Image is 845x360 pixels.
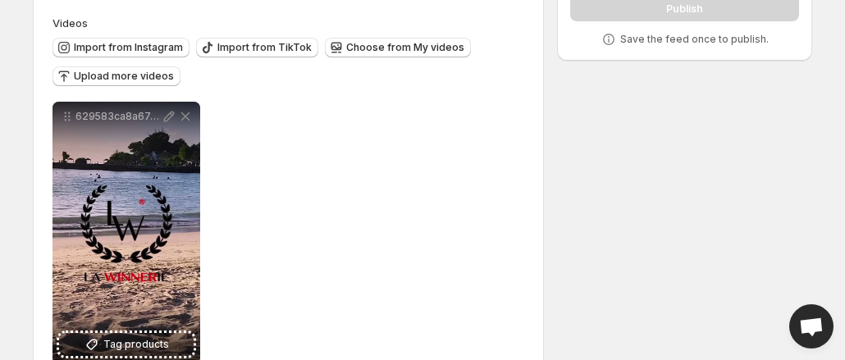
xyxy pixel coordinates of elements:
p: Save the feed once to publish. [620,33,769,46]
p: 629583ca8a67403587bbbf1bb049dd25 [75,110,161,123]
button: Import from TikTok [196,38,318,57]
button: Tag products [59,333,194,356]
span: Tag products [103,336,169,353]
div: Open chat [789,304,834,349]
span: Import from TikTok [217,41,312,54]
span: Choose from My videos [346,41,464,54]
button: Choose from My videos [325,38,471,57]
span: Upload more videos [74,70,174,83]
button: Import from Instagram [53,38,190,57]
span: Videos [53,16,88,30]
button: Upload more videos [53,66,180,86]
span: Import from Instagram [74,41,183,54]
